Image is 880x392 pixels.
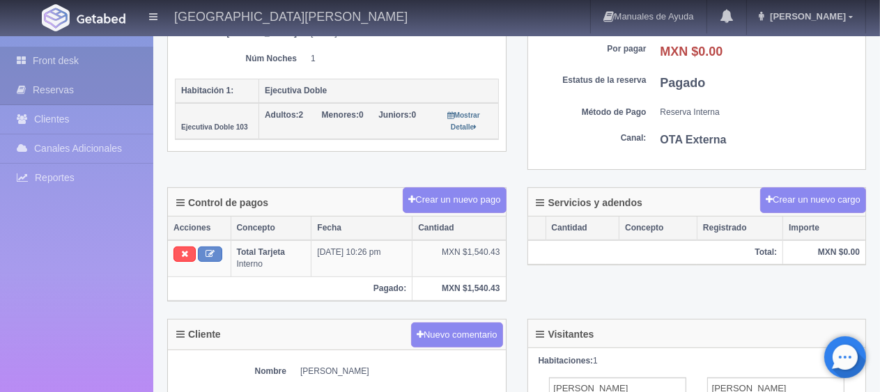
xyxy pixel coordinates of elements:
h4: [GEOGRAPHIC_DATA][PERSON_NAME] [174,7,408,24]
dt: Canal: [535,132,647,144]
strong: Juniors: [378,110,411,120]
div: 1 [539,355,856,367]
button: Crear un nuevo pago [403,187,506,213]
th: Ejecutiva Doble [259,79,499,103]
td: Interno [231,240,311,276]
b: Pagado [661,76,706,90]
button: Nuevo comentario [411,322,503,348]
th: Concepto [619,217,697,240]
td: MXN $1,540.43 [412,240,506,276]
small: Ejecutiva Doble 103 [181,123,248,131]
b: Total Tarjeta [237,247,286,257]
dd: Reserva Interna [661,107,859,118]
img: Getabed [42,4,70,31]
dd: [PERSON_NAME] [300,366,499,377]
td: [DATE] 10:26 pm [311,240,412,276]
small: Mostrar Detalle [448,111,480,131]
a: Mostrar Detalle [448,110,480,132]
h4: Control de pagos [176,198,268,208]
th: Acciones [168,217,231,240]
button: Crear un nuevo cargo [760,187,866,213]
span: 0 [322,110,364,120]
span: 0 [378,110,416,120]
strong: Menores: [322,110,359,120]
dt: Núm Noches [185,53,297,65]
dt: Estatus de la reserva [535,75,647,86]
th: MXN $1,540.43 [412,276,506,300]
th: Total: [528,240,783,265]
dt: Nombre [175,366,286,377]
h4: Visitantes [537,329,594,340]
span: [PERSON_NAME] [766,11,846,22]
th: Concepto [231,217,311,240]
b: OTA Externa [661,134,727,146]
dt: Método de Pago [535,107,647,118]
th: Fecha [311,217,412,240]
h4: Cliente [176,329,221,340]
h4: Servicios y adendos [537,198,642,208]
th: MXN $0.00 [783,240,865,265]
span: 2 [265,110,303,120]
b: MXN $0.00 [661,45,723,58]
strong: Adultos: [265,110,299,120]
b: Habitación 1: [181,86,233,95]
th: Pagado: [168,276,412,300]
th: Cantidad [546,217,619,240]
th: Cantidad [412,217,506,240]
dd: 1 [311,53,488,65]
img: Getabed [77,13,125,24]
strong: Habitaciones: [539,356,594,366]
th: Registrado [697,217,782,240]
th: Importe [783,217,865,240]
dt: Por pagar [535,43,647,55]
